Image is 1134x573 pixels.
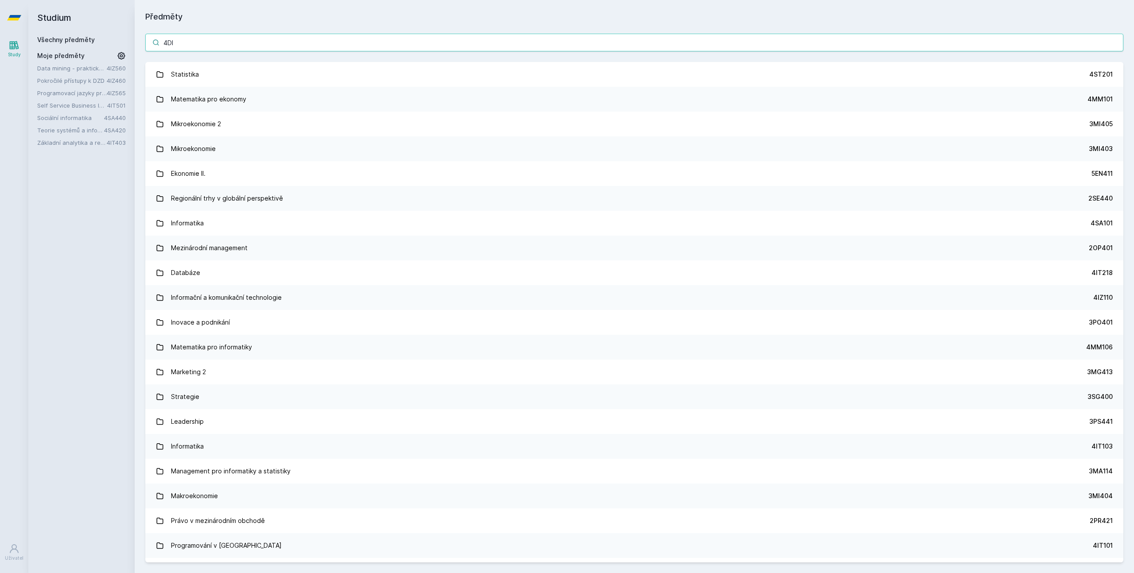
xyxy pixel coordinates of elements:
[171,487,218,505] div: Makroekonomie
[145,484,1123,508] a: Makroekonomie 3MI404
[107,102,126,109] a: 4IT501
[145,62,1123,87] a: Statistika 4ST201
[145,236,1123,260] a: Mezinárodní management 2OP401
[37,64,107,73] a: Data mining - praktické aplikace
[37,76,107,85] a: Pokročilé přístupy k DZD
[1089,417,1113,426] div: 3PS441
[171,264,200,282] div: Databáze
[145,434,1123,459] a: Informatika 4IT103
[145,136,1123,161] a: Mikroekonomie 3MI403
[1089,467,1113,476] div: 3MA114
[145,508,1123,533] a: Právo v mezinárodním obchodě 2PR421
[1090,516,1113,525] div: 2PR421
[107,139,126,146] a: 4IT403
[171,190,283,207] div: Regionální trhy v globální perspektivě
[37,36,95,43] a: Všechny předměty
[1089,244,1113,252] div: 2OP401
[107,77,126,84] a: 4IZ460
[171,214,204,232] div: Informatika
[37,113,104,122] a: Sociální informatika
[107,89,126,97] a: 4IZ565
[145,211,1123,236] a: Informatika 4SA101
[171,90,246,108] div: Matematika pro ekonomy
[171,363,206,381] div: Marketing 2
[171,537,282,554] div: Programování v [GEOGRAPHIC_DATA]
[145,112,1123,136] a: Mikroekonomie 2 3MI405
[1089,318,1113,327] div: 3PO401
[104,127,126,134] a: 4SA420
[171,437,204,455] div: Informatika
[1093,293,1113,302] div: 4IZ110
[1087,95,1113,104] div: 4MM101
[171,388,199,406] div: Strategie
[171,140,216,158] div: Mikroekonomie
[1093,541,1113,550] div: 4IT101
[145,11,1123,23] h1: Předměty
[37,89,107,97] a: Programovací jazyky pro data science - Python a R (v angličtině)
[1088,194,1113,203] div: 2SE440
[145,360,1123,384] a: Marketing 2 3MG413
[145,310,1123,335] a: Inovace a podnikání 3PO401
[107,65,126,72] a: 4IZ560
[145,87,1123,112] a: Matematika pro ekonomy 4MM101
[145,409,1123,434] a: Leadership 3PS441
[8,51,21,58] div: Study
[145,260,1123,285] a: Databáze 4IT218
[1086,343,1113,352] div: 4MM106
[145,186,1123,211] a: Regionální trhy v globální perspektivě 2SE440
[145,161,1123,186] a: Ekonomie II. 5EN411
[171,115,221,133] div: Mikroekonomie 2
[171,239,248,257] div: Mezinárodní management
[171,289,282,306] div: Informační a komunikační technologie
[171,413,204,430] div: Leadership
[104,114,126,121] a: 4SA440
[1089,120,1113,128] div: 3MI405
[145,384,1123,409] a: Strategie 3SG400
[171,165,206,182] div: Ekonomie II.
[1087,368,1113,376] div: 3MG413
[2,35,27,62] a: Study
[1089,144,1113,153] div: 3MI403
[171,314,230,331] div: Inovace a podnikání
[37,51,85,60] span: Moje předměty
[1088,492,1113,500] div: 3MI404
[1089,70,1113,79] div: 4ST201
[171,66,199,83] div: Statistika
[1091,268,1113,277] div: 4IT218
[37,101,107,110] a: Self Service Business Intelligence
[145,459,1123,484] a: Management pro informatiky a statistiky 3MA114
[171,462,291,480] div: Management pro informatiky a statistiky
[145,533,1123,558] a: Programování v [GEOGRAPHIC_DATA] 4IT101
[1087,392,1113,401] div: 3SG400
[171,338,252,356] div: Matematika pro informatiky
[5,555,23,561] div: Uživatel
[145,335,1123,360] a: Matematika pro informatiky 4MM106
[145,34,1123,51] input: Název nebo ident předmětu…
[1091,169,1113,178] div: 5EN411
[37,138,107,147] a: Základní analytika a reporting
[145,285,1123,310] a: Informační a komunikační technologie 4IZ110
[1091,442,1113,451] div: 4IT103
[171,512,265,530] div: Právo v mezinárodním obchodě
[37,126,104,135] a: Teorie systémů a informační etika
[1091,219,1113,228] div: 4SA101
[2,539,27,566] a: Uživatel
